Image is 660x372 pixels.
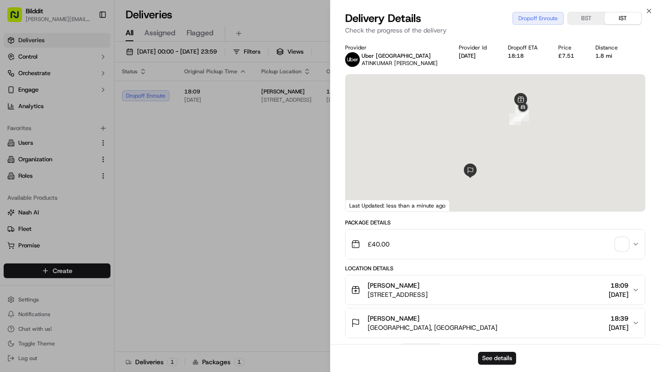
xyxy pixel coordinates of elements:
span: [PERSON_NAME] [368,314,419,323]
button: [DATE] [459,52,476,60]
span: [DATE] [128,142,147,149]
div: 1 [509,113,521,125]
span: • [76,167,79,174]
span: [GEOGRAPHIC_DATA], [GEOGRAPHIC_DATA] [368,323,497,332]
span: [PERSON_NAME] [PERSON_NAME] [28,142,121,149]
img: 1727276513143-84d647e1-66c0-4f92-a045-3c9f9f5dfd92 [19,88,36,104]
span: • [123,142,126,149]
div: 💻 [77,206,85,213]
span: 18:39 [609,314,628,323]
span: [DATE] [609,323,628,332]
div: We're available if you need us! [41,97,126,104]
div: Dropoff ETA [508,44,544,51]
a: 💻API Documentation [74,201,151,218]
img: Joana Marie Avellanoza [9,133,24,148]
button: See all [142,117,167,128]
button: BST [568,12,605,24]
div: £7.51 [558,52,581,60]
p: Uber [GEOGRAPHIC_DATA] [362,52,438,60]
button: [PERSON_NAME][GEOGRAPHIC_DATA], [GEOGRAPHIC_DATA]18:39[DATE] [346,308,645,338]
p: Check the progress of the delivery [345,26,645,35]
a: 📗Knowledge Base [5,201,74,218]
img: uber-new-logo.jpeg [345,52,360,67]
img: 1736555255976-a54dd68f-1ca7-489b-9aae-adbdc363a1c4 [9,88,26,104]
span: [PERSON_NAME] [368,281,419,290]
button: IST [605,12,641,24]
span: [STREET_ADDRESS] [368,290,428,299]
div: Start new chat [41,88,150,97]
div: 1.8 mi [595,52,624,60]
span: [DATE] [609,290,628,299]
div: Past conversations [9,119,61,126]
span: Delivery Details [345,11,421,26]
div: 3 [517,109,529,121]
button: Add Event [401,344,441,355]
img: Liam S. [9,158,24,173]
span: 18:09 [609,281,628,290]
span: £40.00 [368,240,390,249]
img: Nash [9,9,27,27]
div: Package Details [345,219,645,226]
button: Start new chat [156,90,167,101]
span: API Documentation [87,205,147,214]
img: 1736555255976-a54dd68f-1ca7-489b-9aae-adbdc363a1c4 [18,167,26,175]
div: 2 [515,102,527,114]
span: [DATE] [81,167,100,174]
img: 1736555255976-a54dd68f-1ca7-489b-9aae-adbdc363a1c4 [18,142,26,150]
p: Welcome 👋 [9,37,167,51]
div: Distance [595,44,624,51]
span: [PERSON_NAME] [28,167,74,174]
span: Pylon [91,227,111,234]
button: [PERSON_NAME][STREET_ADDRESS]18:09[DATE] [346,275,645,305]
div: Provider Id [459,44,493,51]
a: Powered byPylon [65,227,111,234]
div: 📗 [9,206,16,213]
div: 18:18 [508,52,544,60]
div: Location Details [345,265,645,272]
span: ATINKUMAR [PERSON_NAME] [362,60,438,67]
div: Last Updated: less than a minute ago [346,200,450,211]
button: See details [478,352,516,365]
div: Price [558,44,581,51]
div: Provider [345,44,444,51]
input: Got a question? Start typing here... [24,59,165,69]
span: Knowledge Base [18,205,70,214]
button: £40.00 [346,230,645,259]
